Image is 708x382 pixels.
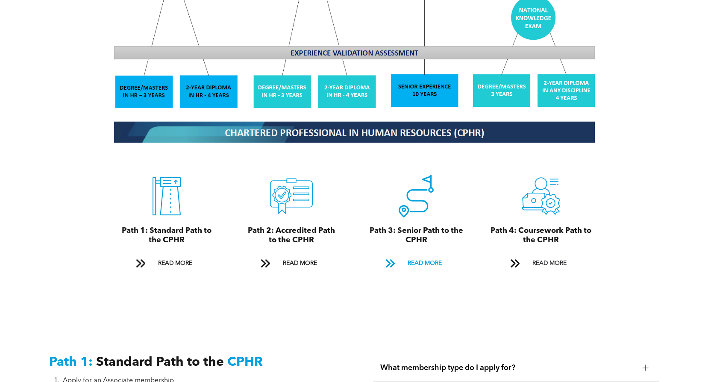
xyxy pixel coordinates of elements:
a: READ MORE [379,256,453,271]
a: READ MORE [255,256,328,271]
span: Path 4: Coursework Path to the CPHR [491,227,591,244]
span: What membership type do I apply for? [380,363,636,373]
span: Path 1: [49,356,93,369]
span: READ MORE [405,256,445,271]
span: Standard Path to the [96,356,224,369]
span: READ MORE [155,256,195,271]
span: Path 1: Standard Path to the CPHR [122,227,212,244]
span: CPHR [227,356,263,369]
span: READ MORE [280,256,320,271]
span: Path 3: Senior Path to the CPHR [370,227,463,244]
span: Path 2: Accredited Path to the CPHR [248,227,335,244]
a: READ MORE [504,256,578,271]
a: READ MORE [130,256,203,271]
span: READ MORE [529,256,570,271]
